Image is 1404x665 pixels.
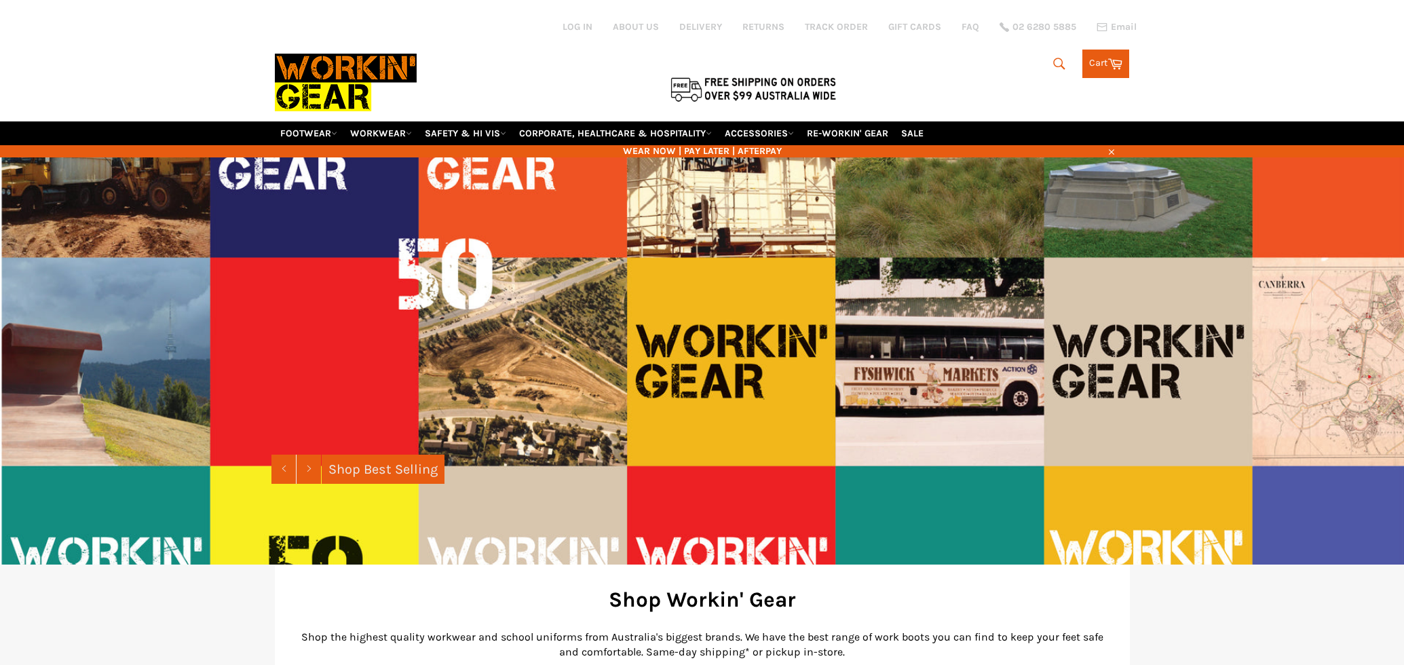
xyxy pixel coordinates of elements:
a: Log in [563,21,592,33]
img: Flat $9.95 shipping Australia wide [668,75,838,103]
a: Cart [1082,50,1129,78]
p: Shop the highest quality workwear and school uniforms from Australia's biggest brands. We have th... [295,630,1109,660]
a: ACCESSORIES [719,121,799,145]
h2: Shop Workin' Gear [295,585,1109,614]
span: Email [1111,22,1137,32]
a: FOOTWEAR [275,121,343,145]
img: Workin Gear leaders in Workwear, Safety Boots, PPE, Uniforms. Australia's No.1 in Workwear [275,44,417,121]
span: 02 6280 5885 [1012,22,1076,32]
a: Shop Best Selling [322,455,444,484]
a: TRACK ORDER [805,20,868,33]
a: SAFETY & HI VIS [419,121,512,145]
a: RE-WORKIN' GEAR [801,121,894,145]
a: DELIVERY [679,20,722,33]
a: ABOUT US [613,20,659,33]
a: Email [1097,22,1137,33]
a: RETURNS [742,20,784,33]
a: SALE [896,121,929,145]
a: CORPORATE, HEALTHCARE & HOSPITALITY [514,121,717,145]
a: 02 6280 5885 [1000,22,1076,32]
a: WORKWEAR [345,121,417,145]
span: WEAR NOW | PAY LATER | AFTERPAY [275,145,1130,157]
a: FAQ [962,20,979,33]
a: GIFT CARDS [888,20,941,33]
